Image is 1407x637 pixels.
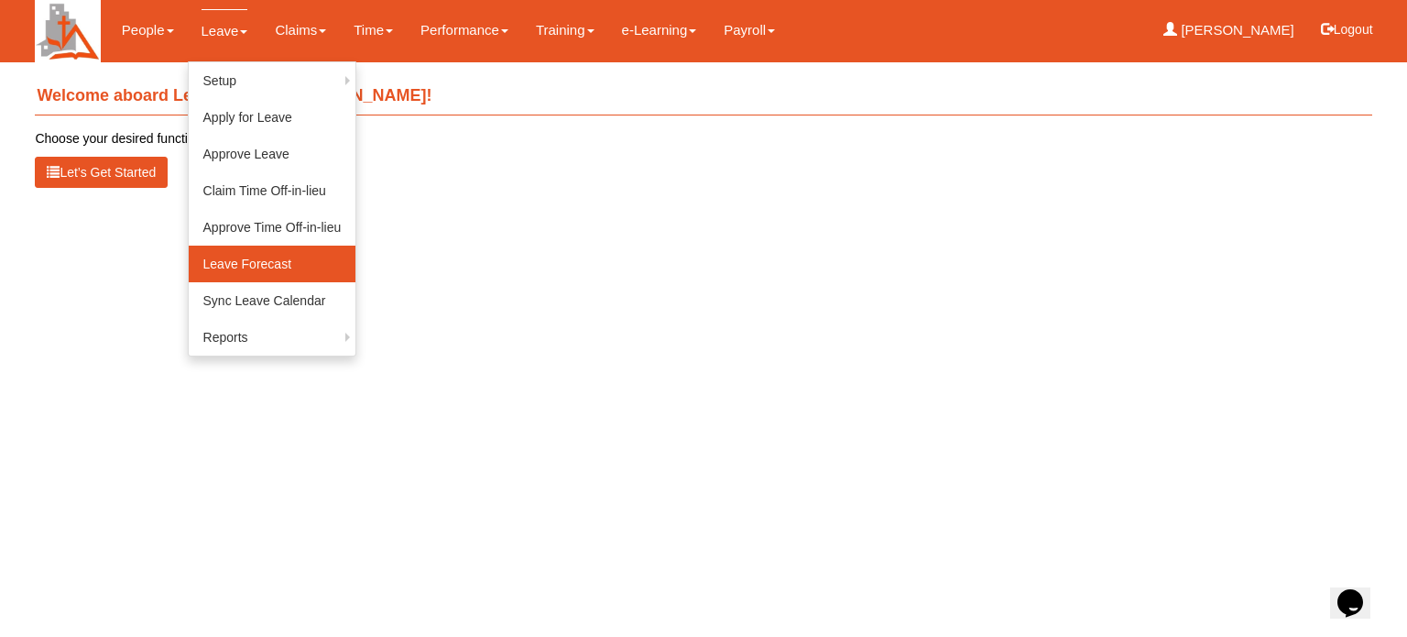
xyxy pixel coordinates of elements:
a: Apply for Leave [189,99,356,136]
img: H+Cupd5uQsr4AAAAAElFTkSuQmCC [35,1,100,62]
a: Claim Time Off-in-lieu [189,172,356,209]
a: People [122,9,174,51]
a: Payroll [724,9,775,51]
button: Let’s Get Started [35,157,168,188]
a: e-Learning [622,9,697,51]
a: Time [354,9,393,51]
a: Performance [420,9,508,51]
a: Reports [189,319,356,356]
a: Sync Leave Calendar [189,282,356,319]
a: Approve Leave [189,136,356,172]
a: Leave [202,9,248,52]
a: Leave Forecast [189,246,356,282]
a: Setup [189,62,356,99]
a: [PERSON_NAME] [1163,9,1294,51]
a: Training [536,9,594,51]
h4: Welcome aboard Learn Anchor, [PERSON_NAME]! [35,78,1371,115]
button: Logout [1308,7,1386,51]
a: Approve Time Off-in-lieu [189,209,356,246]
iframe: chat widget [1330,564,1389,619]
p: Choose your desired function from the menu above. [35,129,1371,148]
a: Claims [275,9,326,51]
